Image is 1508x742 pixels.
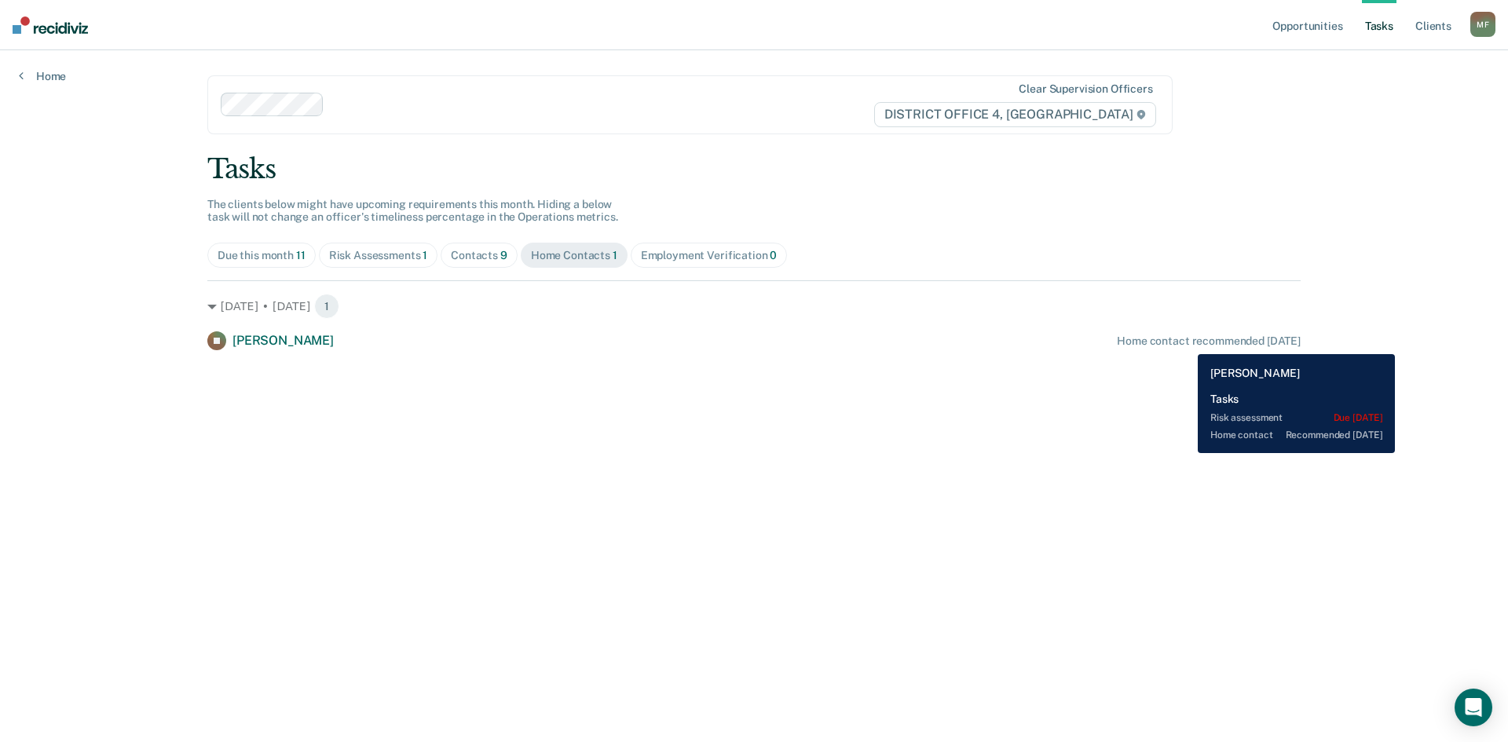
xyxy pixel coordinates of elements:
div: Tasks [207,153,1301,185]
div: Clear supervision officers [1019,82,1152,96]
div: M F [1470,12,1495,37]
span: 11 [296,249,306,261]
span: 1 [613,249,617,261]
span: DISTRICT OFFICE 4, [GEOGRAPHIC_DATA] [874,102,1156,127]
div: Employment Verification [641,249,778,262]
div: Risk Assessments [329,249,428,262]
img: Recidiviz [13,16,88,34]
div: [DATE] • [DATE] 1 [207,294,1301,319]
div: Home contact recommended [DATE] [1117,334,1301,348]
div: Contacts [451,249,507,262]
a: Home [19,69,66,83]
span: The clients below might have upcoming requirements this month. Hiding a below task will not chang... [207,198,618,224]
span: 1 [423,249,427,261]
div: Due this month [218,249,306,262]
div: Open Intercom Messenger [1455,689,1492,726]
span: 0 [770,249,777,261]
div: Home Contacts [531,249,617,262]
span: 1 [314,294,339,319]
button: MF [1470,12,1495,37]
span: 9 [500,249,507,261]
span: [PERSON_NAME] [232,333,334,348]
